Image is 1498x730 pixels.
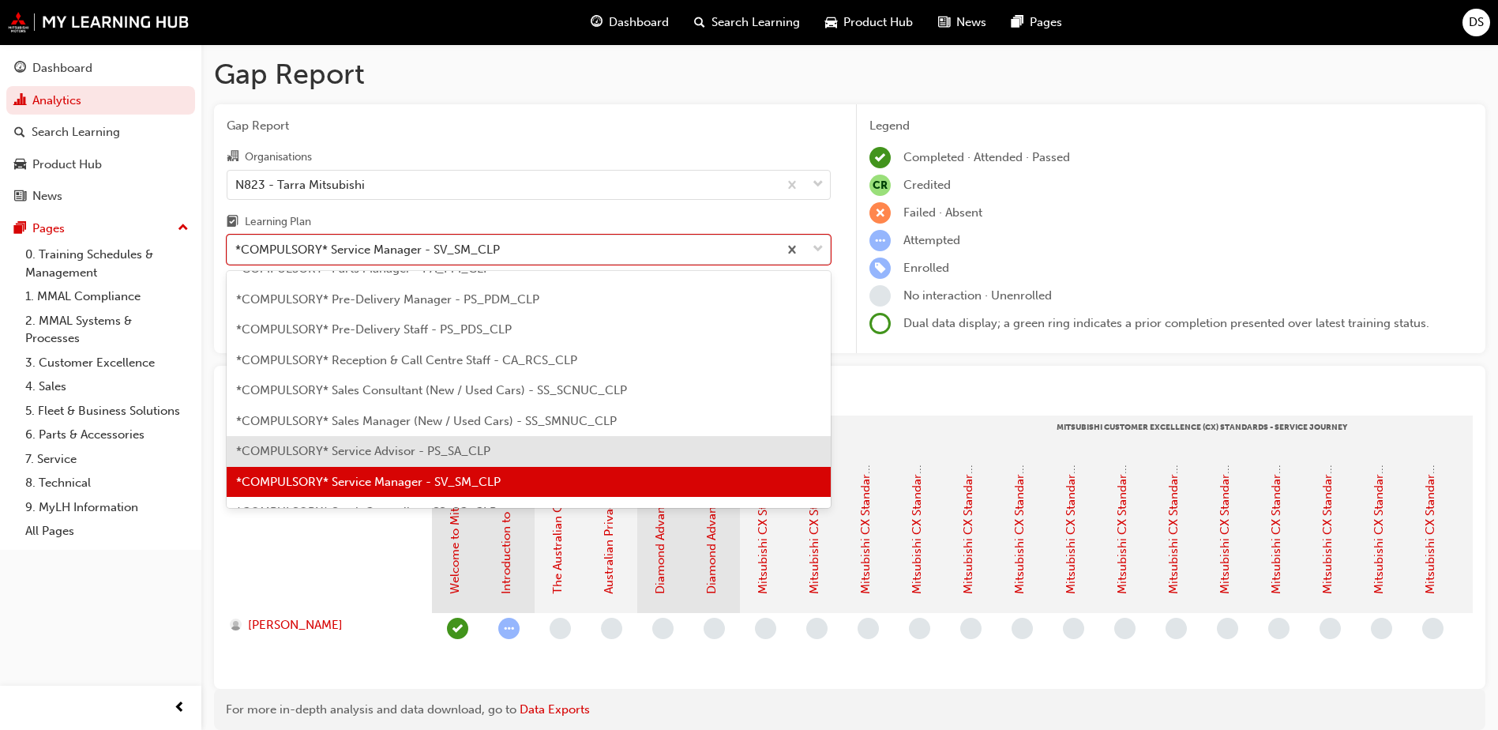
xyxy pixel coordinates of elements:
span: Product Hub [843,13,913,32]
span: learningRecordVerb_NONE-icon [1012,618,1033,639]
span: Completed · Attended · Passed [903,150,1070,164]
button: DashboardAnalyticsSearch LearningProduct HubNews [6,51,195,214]
a: guage-iconDashboard [578,6,681,39]
span: learningRecordVerb_NONE-icon [960,618,982,639]
span: search-icon [14,126,25,140]
span: down-icon [813,239,824,260]
span: *COMPULSORY* Pre-Delivery Manager - PS_PDM_CLP [236,292,539,307]
button: DS [1462,9,1490,36]
span: Attempted [903,233,960,247]
span: learningRecordVerb_ATTEMPT-icon [498,618,520,639]
span: No interaction · Unenrolled [903,288,1052,303]
a: 3. Customer Excellence [19,351,195,375]
span: learningRecordVerb_COMPLETE-icon [447,618,468,639]
span: guage-icon [14,62,26,76]
div: Learning Plan [245,214,311,230]
span: organisation-icon [227,150,238,164]
span: Pages [1030,13,1062,32]
span: learningRecordVerb_NONE-icon [550,618,571,639]
a: search-iconSearch Learning [681,6,813,39]
span: learningRecordVerb_NONE-icon [869,285,891,307]
span: learningRecordVerb_COMPLETE-icon [869,147,891,168]
div: *COMPULSORY* Service Manager - SV_SM_CLP [235,241,500,259]
span: learningRecordVerb_NONE-icon [1217,618,1238,639]
span: learningRecordVerb_ENROLL-icon [869,258,891,279]
span: car-icon [14,158,26,172]
a: 0. Training Schedules & Management [19,243,195,284]
a: 8. Technical [19,471,195,495]
a: 2. MMAL Systems & Processes [19,309,195,351]
span: *COMPULSORY* Stock Controller - SS_SC_CLP [236,505,497,519]
button: Pages [6,214,195,243]
span: prev-icon [174,698,186,718]
a: 7. Service [19,447,195,472]
span: null-icon [869,175,891,196]
span: pages-icon [1012,13,1023,32]
span: Enrolled [903,261,949,275]
a: pages-iconPages [999,6,1075,39]
div: For more in-depth analysis and data download, go to [226,701,1474,719]
span: learningRecordVerb_NONE-icon [652,618,674,639]
span: Search Learning [711,13,800,32]
span: news-icon [14,190,26,204]
a: 1. MMAL Compliance [19,284,195,309]
span: DS [1469,13,1484,32]
a: [PERSON_NAME] [230,616,417,634]
span: learningplan-icon [227,216,238,230]
span: *COMPULSORY* Sales Manager (New / Used Cars) - SS_SMNUC_CLP [236,414,617,428]
a: Search Learning [6,118,195,147]
span: learningRecordVerb_NONE-icon [806,618,828,639]
div: N823 - Tarra Mitsubishi [235,175,365,194]
div: Product Hub [32,156,102,174]
div: News [32,187,62,205]
span: up-icon [178,218,189,239]
a: Dashboard [6,54,195,83]
span: Failed · Absent [903,205,982,220]
span: chart-icon [14,94,26,108]
span: learningRecordVerb_NONE-icon [1063,618,1084,639]
span: learningRecordVerb_NONE-icon [858,618,879,639]
a: 5. Fleet & Business Solutions [19,399,195,423]
div: Search Learning [32,123,120,141]
span: Credited [903,178,951,192]
a: news-iconNews [925,6,999,39]
span: learningRecordVerb_NONE-icon [1268,618,1290,639]
span: News [956,13,986,32]
span: news-icon [938,13,950,32]
span: learningRecordVerb_NONE-icon [601,618,622,639]
a: 9. MyLH Information [19,495,195,520]
img: mmal [8,12,190,32]
span: learningRecordVerb_NONE-icon [1114,618,1136,639]
span: Gap Report [227,117,831,135]
a: car-iconProduct Hub [813,6,925,39]
span: Dashboard [609,13,669,32]
span: learningRecordVerb_NONE-icon [909,618,930,639]
a: All Pages [19,519,195,544]
span: learningRecordVerb_NONE-icon [1371,618,1392,639]
span: learningRecordVerb_FAIL-icon [869,202,891,224]
span: learningRecordVerb_NONE-icon [704,618,725,639]
span: [PERSON_NAME] [248,616,343,634]
span: *COMPULSORY* Reception & Call Centre Staff - CA_RCS_CLP [236,353,577,367]
a: News [6,182,195,211]
span: guage-icon [591,13,603,32]
span: car-icon [825,13,837,32]
div: Organisations [245,149,312,165]
h1: Gap Report [214,57,1485,92]
span: search-icon [694,13,705,32]
span: learningRecordVerb_NONE-icon [1166,618,1187,639]
span: *COMPULSORY* Service Manager - SV_SM_CLP [236,475,501,489]
a: Analytics [6,86,195,115]
span: down-icon [813,175,824,195]
span: pages-icon [14,222,26,236]
span: Dual data display; a green ring indicates a prior completion presented over latest training status. [903,316,1429,330]
div: Legend [869,117,1473,135]
span: learningRecordVerb_NONE-icon [1422,618,1444,639]
div: Pages [32,220,65,238]
span: learningRecordVerb_NONE-icon [1320,618,1341,639]
span: *COMPULSORY* Service Advisor - PS_SA_CLP [236,444,490,458]
a: Data Exports [520,702,590,717]
a: Product Hub [6,150,195,179]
